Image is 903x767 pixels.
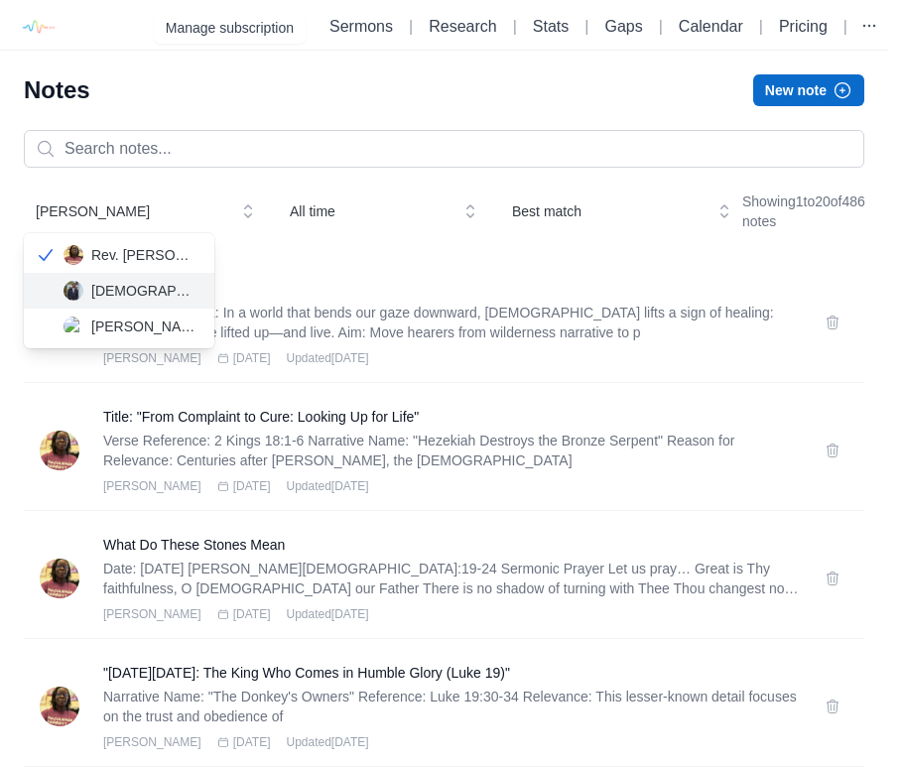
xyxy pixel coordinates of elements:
[24,233,214,348] div: [PERSON_NAME]
[91,317,198,336] span: [PERSON_NAME] [PERSON_NAME]
[64,317,83,336] img: avatar
[24,193,266,229] button: [PERSON_NAME]
[91,281,198,301] span: [DEMOGRAPHIC_DATA] [PERSON_NAME]
[64,245,83,265] img: avatar
[64,281,83,301] img: avatar
[804,668,879,743] iframe: Drift Widget Chat Controller
[36,201,226,221] span: [PERSON_NAME]
[91,245,198,265] span: Rev. [PERSON_NAME]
